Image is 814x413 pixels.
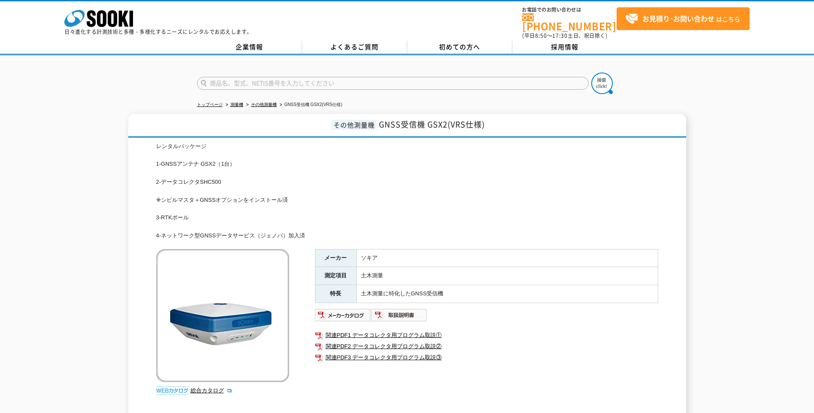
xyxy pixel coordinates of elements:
[552,32,568,39] span: 17:30
[251,102,277,107] a: その他測量機
[642,13,714,24] strong: お見積り･お問い合わせ
[522,7,617,12] span: お電話でのお問い合わせは
[356,285,658,303] td: 土木測量に特化したGNSS受信機
[315,308,371,322] img: メーカーカタログ
[371,314,427,320] a: 取扱説明書
[407,41,512,54] a: 初めての方へ
[156,386,188,395] img: webカタログ
[315,285,356,303] th: 特長
[197,102,223,107] a: トップページ
[356,267,658,285] td: 土木測量
[535,32,547,39] span: 8:50
[522,32,607,39] span: (平日 ～ 土日、祝日除く)
[356,249,658,267] td: ソキア
[156,142,658,240] div: レンタルパッケージ 1-GNSSアンテナ GSX2（1台） 2-データコレクタSHC500 ※シビルマスタ＋GNSSオプションをインストール済 3-RTKポール 4-ネットワーク型GNSSデータ...
[315,341,658,352] a: 関連PDF2 データコレクタ用プログラム取説②
[315,249,356,267] th: メーカー
[617,7,750,30] a: お見積り･お問い合わせはこちら
[197,77,589,90] input: 商品名、型式、NETIS番号を入力してください
[315,267,356,285] th: 測定項目
[522,13,617,31] a: [PHONE_NUMBER]
[315,330,658,341] a: 関連PDF1 データコレクタ用プログラム取説①
[371,308,427,322] img: 取扱説明書
[315,352,658,363] a: 関連PDF3 データコレクタ用プログラム取説③
[379,118,485,130] span: GNSS受信機 GSX2(VRS仕様)
[278,100,342,109] li: GNSS受信機 GSX2(VRS仕様)
[439,42,480,52] span: 初めての方へ
[191,387,233,394] a: 総合カタログ
[591,73,613,94] img: btn_search.png
[230,102,243,107] a: 測量機
[156,249,289,382] img: GNSS受信機 GSX2(VRS仕様)
[512,41,617,54] a: 採用情報
[331,120,377,130] span: その他測量機
[625,12,740,25] span: はこちら
[197,41,302,54] a: 企業情報
[302,41,407,54] a: よくあるご質問
[64,29,252,34] p: 日々進化する計測技術と多種・多様化するニーズにレンタルでお応えします。
[315,314,371,320] a: メーカーカタログ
